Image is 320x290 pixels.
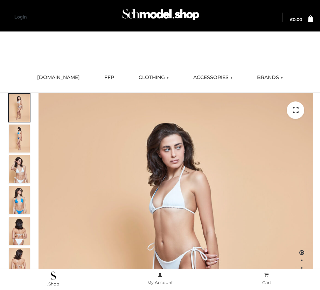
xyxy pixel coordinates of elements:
[51,271,56,280] img: .Shop
[99,70,119,85] a: FFP
[290,17,302,22] a: £0.00
[9,125,30,153] img: ArielClassicBikiniTop_CloudNine_AzureSky_OW114ECO_2-scaled.jpg
[9,94,30,122] img: ArielClassicBikiniTop_CloudNine_AzureSky_OW114ECO_1-scaled.jpg
[107,271,214,287] a: My Account
[32,70,85,85] a: [DOMAIN_NAME]
[290,17,302,22] bdi: 0.00
[47,281,59,287] span: .Shop
[9,155,30,183] img: ArielClassicBikiniTop_CloudNine_AzureSky_OW114ECO_3-scaled.jpg
[119,6,201,29] a: Schmodel Admin 964
[14,14,27,20] a: Login
[133,70,174,85] a: CLOTHING
[290,17,293,22] span: £
[188,70,238,85] a: ACCESSORIES
[262,280,271,285] span: Cart
[120,4,201,29] img: Schmodel Admin 964
[213,271,320,287] a: Cart
[147,280,173,285] span: My Account
[9,186,30,214] img: ArielClassicBikiniTop_CloudNine_AzureSky_OW114ECO_4-scaled.jpg
[9,217,30,245] img: ArielClassicBikiniTop_CloudNine_AzureSky_OW114ECO_7-scaled.jpg
[9,248,30,276] img: ArielClassicBikiniTop_CloudNine_AzureSky_OW114ECO_8-scaled.jpg
[252,70,288,85] a: BRANDS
